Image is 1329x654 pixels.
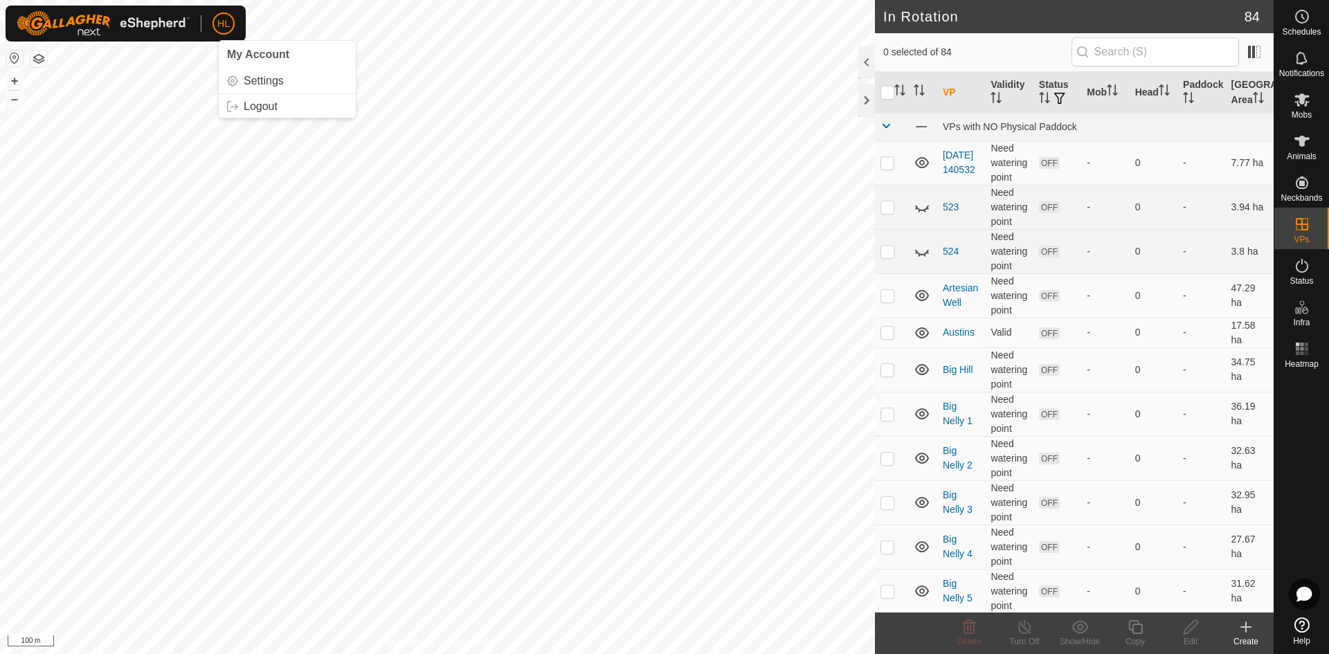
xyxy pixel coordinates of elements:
[1226,185,1274,229] td: 3.94 ha
[1039,497,1060,509] span: OFF
[937,72,985,113] th: VP
[1130,392,1177,436] td: 0
[985,273,1033,318] td: Need watering point
[217,17,230,31] span: HL
[985,72,1033,113] th: Validity
[883,8,1245,25] h2: In Rotation
[883,45,1072,60] span: 0 selected of 84
[1039,201,1060,213] span: OFF
[943,121,1268,132] div: VPs with NO Physical Paddock
[1163,635,1218,648] div: Edit
[1039,453,1060,464] span: OFF
[1294,235,1309,244] span: VPs
[1177,347,1225,392] td: -
[1274,612,1329,651] a: Help
[1039,408,1060,420] span: OFF
[1052,635,1107,648] div: Show/Hide
[1130,318,1177,347] td: 0
[1218,635,1274,648] div: Create
[1279,69,1324,78] span: Notifications
[1130,436,1177,480] td: 0
[1087,200,1123,215] div: -
[957,637,982,646] span: Delete
[1087,325,1123,340] div: -
[943,201,959,212] a: 523
[1039,327,1060,339] span: OFF
[1177,569,1225,613] td: -
[1177,525,1225,569] td: -
[943,534,973,559] a: Big Nelly 4
[943,327,975,338] a: Austins
[1293,637,1310,645] span: Help
[1081,72,1129,113] th: Mob
[1290,277,1313,285] span: Status
[1226,480,1274,525] td: 32.95 ha
[943,246,959,257] a: 524
[244,75,284,87] span: Settings
[1285,360,1319,368] span: Heatmap
[17,11,190,36] img: Gallagher Logo
[997,635,1052,648] div: Turn Off
[1287,152,1317,161] span: Animals
[1087,363,1123,377] div: -
[943,282,978,308] a: Artesian Well
[1130,273,1177,318] td: 0
[985,185,1033,229] td: Need watering point
[1087,540,1123,554] div: -
[1177,273,1225,318] td: -
[1039,157,1060,169] span: OFF
[1226,318,1274,347] td: 17.58 ha
[1130,72,1177,113] th: Head
[244,101,278,112] span: Logout
[985,347,1033,392] td: Need watering point
[1177,72,1225,113] th: Paddock
[1293,318,1310,327] span: Infra
[1130,525,1177,569] td: 0
[1281,194,1322,202] span: Neckbands
[1183,94,1194,105] p-sorticon: Activate to sort
[1087,584,1123,599] div: -
[1226,229,1274,273] td: 3.8 ha
[1130,185,1177,229] td: 0
[985,436,1033,480] td: Need watering point
[1107,87,1118,98] p-sorticon: Activate to sort
[1039,94,1050,105] p-sorticon: Activate to sort
[985,569,1033,613] td: Need watering point
[943,401,973,426] a: Big Nelly 1
[894,87,905,98] p-sorticon: Activate to sort
[943,489,973,515] a: Big Nelly 3
[985,229,1033,273] td: Need watering point
[1087,156,1123,170] div: -
[1130,140,1177,185] td: 0
[1130,480,1177,525] td: 0
[1177,480,1225,525] td: -
[943,149,975,175] a: [DATE] 140532
[1087,289,1123,303] div: -
[1087,451,1123,466] div: -
[1226,273,1274,318] td: 47.29 ha
[1033,72,1081,113] th: Status
[991,94,1002,105] p-sorticon: Activate to sort
[1130,347,1177,392] td: 0
[6,50,23,66] button: Reset Map
[1177,318,1225,347] td: -
[985,140,1033,185] td: Need watering point
[1039,364,1060,376] span: OFF
[1282,28,1321,36] span: Schedules
[227,48,289,60] span: My Account
[1253,94,1264,105] p-sorticon: Activate to sort
[1130,229,1177,273] td: 0
[1072,37,1239,66] input: Search (S)
[219,96,356,118] a: Logout
[1226,347,1274,392] td: 34.75 ha
[1177,140,1225,185] td: -
[1039,585,1060,597] span: OFF
[30,51,47,67] button: Map Layers
[1177,392,1225,436] td: -
[985,392,1033,436] td: Need watering point
[1087,244,1123,259] div: -
[1039,246,1060,257] span: OFF
[1226,525,1274,569] td: 27.67 ha
[943,578,973,603] a: Big Nelly 5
